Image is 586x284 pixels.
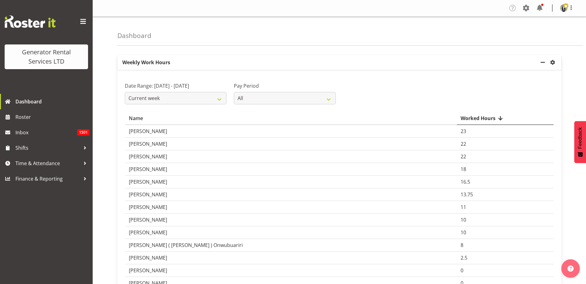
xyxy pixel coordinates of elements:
td: [PERSON_NAME] [125,188,457,201]
span: 10 [461,216,466,223]
span: Dashboard [15,97,90,106]
td: [PERSON_NAME] [125,138,457,150]
h4: Dashboard [117,32,151,39]
span: 16.5 [461,178,470,185]
td: [PERSON_NAME] [125,125,457,138]
td: [PERSON_NAME] [125,150,457,163]
span: 0 [461,267,463,274]
td: [PERSON_NAME] [125,163,457,176]
span: Shifts [15,143,80,152]
span: 8 [461,242,463,248]
span: 1501 [77,129,90,136]
span: Finance & Reporting [15,174,80,183]
span: 22 [461,140,466,147]
span: Name [129,115,143,122]
label: Pay Period [234,82,335,90]
span: 2.5 [461,254,467,261]
span: Inbox [15,128,77,137]
td: [PERSON_NAME] [125,264,457,277]
td: [PERSON_NAME] [125,214,457,226]
label: Date Range: [DATE] - [DATE] [125,82,226,90]
td: [PERSON_NAME] [125,176,457,188]
img: help-xxl-2.png [567,265,574,272]
span: 23 [461,128,466,135]
p: Weekly Work Hours [117,55,539,70]
span: 13.75 [461,191,473,198]
span: 11 [461,204,466,211]
span: 10 [461,229,466,236]
img: Rosterit website logo [5,15,56,28]
td: [PERSON_NAME] [125,252,457,264]
span: Roster [15,112,90,122]
a: settings [549,59,559,66]
span: 18 [461,166,466,173]
button: Feedback - Show survey [574,121,586,163]
div: Generator Rental Services LTD [11,48,82,66]
a: minimize [539,55,549,70]
img: kelepi-pauuadf51ac2b38380d4c50de8760bb396c3.png [560,4,567,12]
span: Time & Attendance [15,159,80,168]
span: 22 [461,153,466,160]
span: Feedback [577,127,583,149]
span: Worked Hours [461,115,495,122]
td: [PERSON_NAME] [125,226,457,239]
td: [PERSON_NAME] [125,201,457,214]
td: [PERSON_NAME] ( [PERSON_NAME] ) Onwubuariri [125,239,457,252]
